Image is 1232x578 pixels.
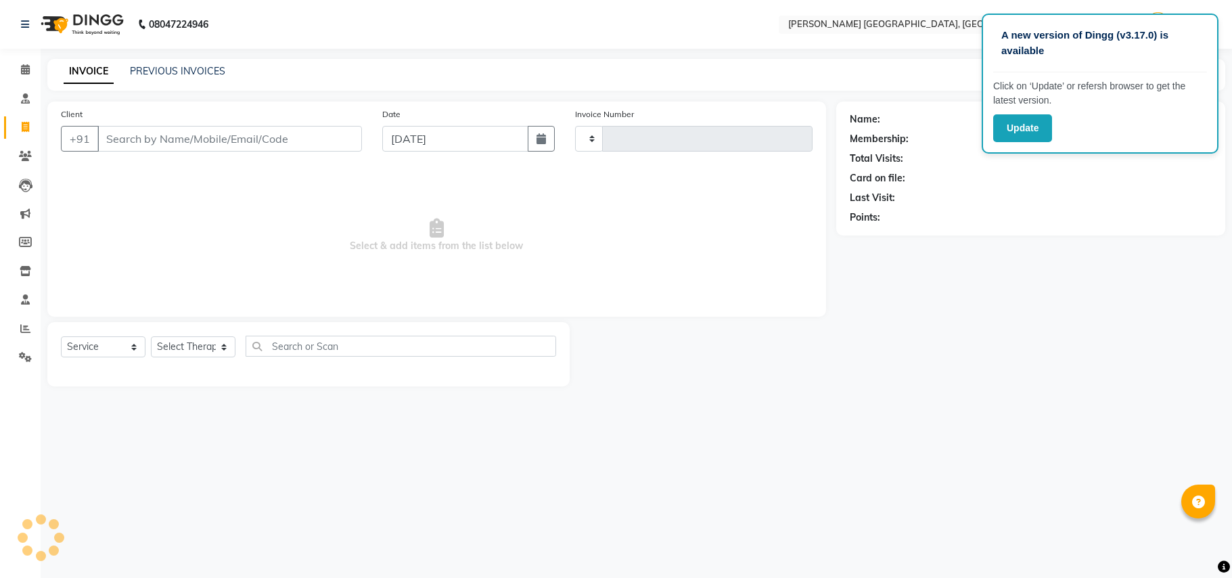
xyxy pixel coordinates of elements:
a: PREVIOUS INVOICES [130,65,225,77]
b: 08047224946 [149,5,208,43]
iframe: chat widget [1175,524,1218,564]
div: Membership: [850,132,909,146]
img: logo [35,5,127,43]
button: Update [993,114,1052,142]
span: Select & add items from the list below [61,168,813,303]
div: Last Visit: [850,191,895,205]
a: INVOICE [64,60,114,84]
img: Admin [1146,12,1170,36]
p: A new version of Dingg (v3.17.0) is available [1001,28,1199,58]
label: Invoice Number [575,108,634,120]
p: Click on ‘Update’ or refersh browser to get the latest version. [993,79,1207,108]
div: Points: [850,210,880,225]
label: Date [382,108,401,120]
input: Search by Name/Mobile/Email/Code [97,126,362,152]
div: Name: [850,112,880,127]
label: Client [61,108,83,120]
div: Card on file: [850,171,905,185]
div: Total Visits: [850,152,903,166]
input: Search or Scan [246,336,556,357]
button: +91 [61,126,99,152]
